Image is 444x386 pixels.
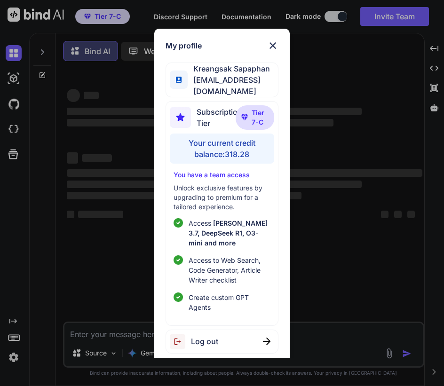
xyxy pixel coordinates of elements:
[174,170,270,180] p: You have a team access
[170,334,191,349] img: logout
[174,183,270,212] p: Unlock exclusive features by upgrading to premium for a tailored experience.
[189,218,270,248] p: Access
[188,63,278,74] span: Kreangsak Sapaphan
[174,292,183,302] img: checklist
[191,336,218,347] span: Log out
[166,40,202,51] h1: My profile
[174,255,183,265] img: checklist
[267,40,278,51] img: close
[241,114,248,120] img: premium
[170,107,191,128] img: subscription
[197,106,242,129] span: Subscription Tier
[189,255,270,285] span: Access to Web Search, Code Generator, Article Writer checklist
[188,74,278,97] span: [EMAIL_ADDRESS][DOMAIN_NAME]
[252,108,269,127] span: Tier 7-C
[170,134,274,164] div: Your current credit balance: 318.28
[174,218,183,228] img: checklist
[189,292,270,312] span: Create custom GPT Agents
[176,77,182,82] img: profile
[189,219,268,247] span: [PERSON_NAME] 3.7, DeepSeek R1, O3-mini and more
[263,338,270,345] img: close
